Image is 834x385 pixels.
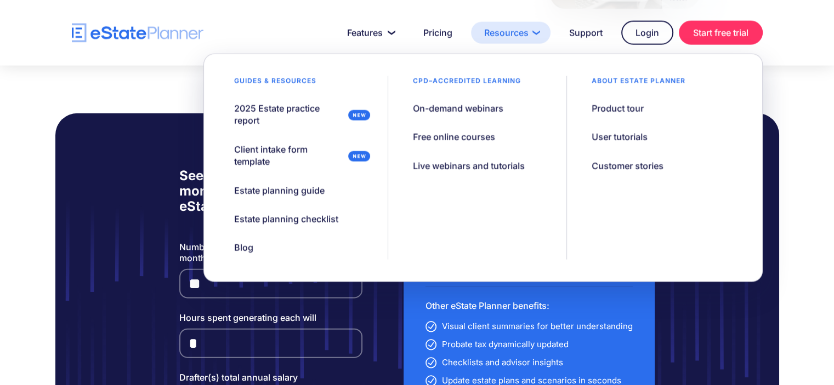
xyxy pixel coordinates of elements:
[410,22,466,44] a: Pricing
[592,102,644,114] div: Product tour
[399,76,535,91] div: CPD–accredited learning
[471,22,551,44] a: Resources
[679,21,763,45] a: Start free trial
[234,242,253,254] div: Blog
[179,242,363,263] label: Number of [PERSON_NAME] drafted per month
[399,125,509,148] a: Free online courses
[179,312,363,323] label: Hours spent generating each will
[578,97,657,120] a: Product tour
[425,319,633,334] li: Visual client summaries for better understanding
[578,76,699,91] div: About estate planner
[234,102,344,127] div: 2025 Estate practice report
[220,138,377,174] a: Client intake form template
[334,22,405,44] a: Features
[621,21,673,45] a: Login
[578,125,661,148] a: User tutorials
[179,372,363,383] label: Drafter(s) total annual salary
[220,97,377,133] a: 2025 Estate practice report
[179,168,363,214] h5: See how much time and money you could save with eState Planner
[556,22,616,44] a: Support
[399,154,538,177] a: Live webinars and tutorials
[578,154,677,177] a: Customer stories
[220,179,338,202] a: Estate planning guide
[72,24,203,43] a: home
[592,160,663,172] div: Customer stories
[413,131,495,143] div: Free online courses
[399,97,517,120] a: On-demand webinars
[220,208,352,231] a: Estate planning checklist
[234,143,344,168] div: Client intake form template
[413,160,525,172] div: Live webinars and tutorials
[413,102,503,114] div: On-demand webinars
[234,213,338,225] div: Estate planning checklist
[425,298,633,313] h6: Other eState Planner benefits:
[425,337,633,352] li: Probate tax dynamically updated
[220,76,330,91] div: Guides & resources
[425,355,633,370] li: Checklists and advisor insights
[220,236,267,259] a: Blog
[592,131,648,143] div: User tutorials
[234,185,325,197] div: Estate planning guide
